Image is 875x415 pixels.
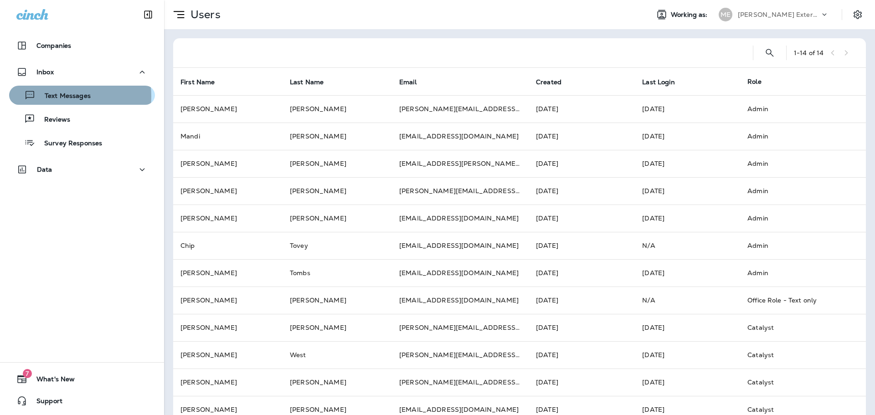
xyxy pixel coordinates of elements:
[283,314,392,341] td: [PERSON_NAME]
[747,77,762,86] span: Role
[671,11,710,19] span: Working as:
[529,259,635,287] td: [DATE]
[392,150,529,177] td: [EMAIL_ADDRESS][PERSON_NAME][DOMAIN_NAME]
[392,287,529,314] td: [EMAIL_ADDRESS][DOMAIN_NAME]
[290,78,324,86] span: Last Name
[529,287,635,314] td: [DATE]
[740,150,851,177] td: Admin
[635,205,740,232] td: [DATE]
[180,78,226,86] span: First Name
[740,369,851,396] td: Catalyst
[392,177,529,205] td: [PERSON_NAME][EMAIL_ADDRESS][PERSON_NAME][DOMAIN_NAME]
[9,133,155,152] button: Survey Responses
[9,36,155,55] button: Companies
[173,287,283,314] td: [PERSON_NAME]
[173,95,283,123] td: [PERSON_NAME]
[283,341,392,369] td: West
[529,150,635,177] td: [DATE]
[392,232,529,259] td: [EMAIL_ADDRESS][DOMAIN_NAME]
[187,8,221,21] p: Users
[740,95,851,123] td: Admin
[36,92,91,101] p: Text Messages
[392,341,529,369] td: [PERSON_NAME][EMAIL_ADDRESS][DOMAIN_NAME]
[635,341,740,369] td: [DATE]
[529,232,635,259] td: [DATE]
[529,123,635,150] td: [DATE]
[392,95,529,123] td: [PERSON_NAME][EMAIL_ADDRESS][DOMAIN_NAME]
[642,78,686,86] span: Last Login
[740,123,851,150] td: Admin
[635,259,740,287] td: [DATE]
[283,150,392,177] td: [PERSON_NAME]
[283,287,392,314] td: [PERSON_NAME]
[719,8,732,21] div: ME
[9,160,155,179] button: Data
[642,78,674,86] span: Last Login
[761,44,779,62] button: Search Users
[635,369,740,396] td: [DATE]
[35,139,102,148] p: Survey Responses
[173,123,283,150] td: Mandi
[173,259,283,287] td: [PERSON_NAME]
[399,78,417,86] span: Email
[27,397,62,408] span: Support
[392,314,529,341] td: [PERSON_NAME][EMAIL_ADDRESS][PERSON_NAME][DOMAIN_NAME]
[23,369,32,378] span: 7
[529,314,635,341] td: [DATE]
[738,11,820,18] p: [PERSON_NAME] Exterminating
[392,123,529,150] td: [EMAIL_ADDRESS][DOMAIN_NAME]
[290,78,335,86] span: Last Name
[283,369,392,396] td: [PERSON_NAME]
[635,232,740,259] td: N/A
[635,177,740,205] td: [DATE]
[740,259,851,287] td: Admin
[9,86,155,105] button: Text Messages
[283,95,392,123] td: [PERSON_NAME]
[794,49,824,56] div: 1 - 14 of 14
[849,6,866,23] button: Settings
[529,205,635,232] td: [DATE]
[283,123,392,150] td: [PERSON_NAME]
[635,95,740,123] td: [DATE]
[283,259,392,287] td: Tombs
[36,42,71,49] p: Companies
[529,95,635,123] td: [DATE]
[173,205,283,232] td: [PERSON_NAME]
[635,123,740,150] td: [DATE]
[392,369,529,396] td: [PERSON_NAME][EMAIL_ADDRESS][PERSON_NAME][DOMAIN_NAME]
[9,392,155,410] button: Support
[9,63,155,81] button: Inbox
[635,314,740,341] td: [DATE]
[536,78,561,86] span: Created
[173,150,283,177] td: [PERSON_NAME]
[283,205,392,232] td: [PERSON_NAME]
[173,341,283,369] td: [PERSON_NAME]
[529,341,635,369] td: [DATE]
[529,177,635,205] td: [DATE]
[740,287,851,314] td: Office Role - Text only
[740,177,851,205] td: Admin
[529,369,635,396] td: [DATE]
[283,232,392,259] td: Tovey
[740,341,851,369] td: Catalyst
[35,116,70,124] p: Reviews
[173,177,283,205] td: [PERSON_NAME]
[173,314,283,341] td: [PERSON_NAME]
[9,109,155,128] button: Reviews
[36,68,54,76] p: Inbox
[399,78,428,86] span: Email
[635,150,740,177] td: [DATE]
[173,369,283,396] td: [PERSON_NAME]
[135,5,161,24] button: Collapse Sidebar
[283,177,392,205] td: [PERSON_NAME]
[180,78,215,86] span: First Name
[740,232,851,259] td: Admin
[536,78,573,86] span: Created
[27,375,75,386] span: What's New
[9,370,155,388] button: 7What's New
[740,205,851,232] td: Admin
[37,166,52,173] p: Data
[635,287,740,314] td: N/A
[173,232,283,259] td: Chip
[392,259,529,287] td: [EMAIL_ADDRESS][DOMAIN_NAME]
